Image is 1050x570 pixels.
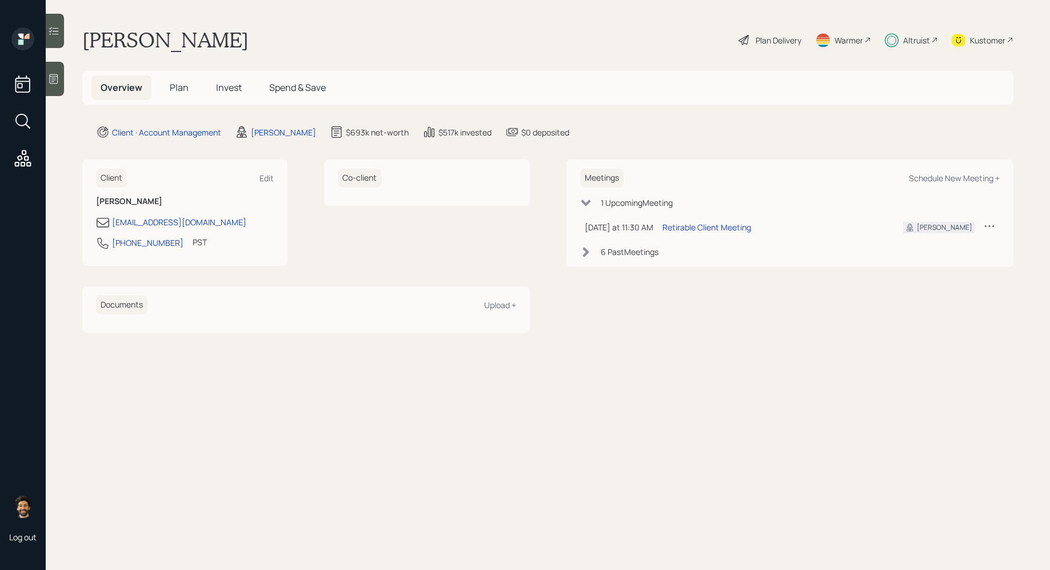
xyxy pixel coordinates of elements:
[96,197,274,206] h6: [PERSON_NAME]
[96,169,127,188] h6: Client
[346,126,409,138] div: $693k net-worth
[835,34,863,46] div: Warmer
[338,169,381,188] h6: Co-client
[601,197,673,209] div: 1 Upcoming Meeting
[580,169,624,188] h6: Meetings
[259,173,274,184] div: Edit
[909,173,1000,184] div: Schedule New Meeting +
[917,222,972,233] div: [PERSON_NAME]
[484,300,516,310] div: Upload +
[601,246,658,258] div: 6 Past Meeting s
[585,221,653,233] div: [DATE] at 11:30 AM
[82,27,249,53] h1: [PERSON_NAME]
[269,81,326,94] span: Spend & Save
[170,81,189,94] span: Plan
[193,236,207,248] div: PST
[101,81,142,94] span: Overview
[9,532,37,543] div: Log out
[11,495,34,518] img: eric-schwartz-headshot.png
[903,34,930,46] div: Altruist
[112,216,246,228] div: [EMAIL_ADDRESS][DOMAIN_NAME]
[216,81,242,94] span: Invest
[438,126,492,138] div: $517k invested
[251,126,316,138] div: [PERSON_NAME]
[96,296,147,314] h6: Documents
[970,34,1005,46] div: Kustomer
[756,34,801,46] div: Plan Delivery
[521,126,569,138] div: $0 deposited
[112,237,183,249] div: [PHONE_NUMBER]
[112,126,221,138] div: Client · Account Management
[662,221,751,233] div: Retirable Client Meeting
